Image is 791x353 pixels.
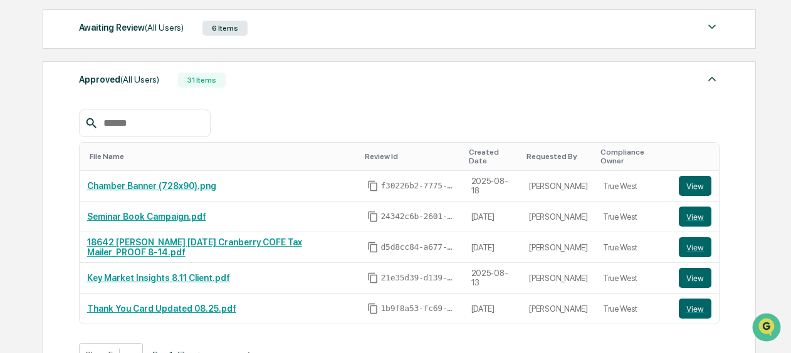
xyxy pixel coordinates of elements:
button: View [679,207,711,227]
p: How can we help? [13,26,228,46]
div: Toggle SortBy [90,152,355,161]
img: caret [705,19,720,34]
td: [PERSON_NAME] [521,202,595,232]
td: [DATE] [464,202,522,232]
td: [DATE] [464,294,522,324]
td: [PERSON_NAME] [521,232,595,263]
div: We're available if you need us! [43,108,159,118]
div: 🔎 [13,182,23,192]
a: Key Market Insights 8.11 Client.pdf [87,273,230,283]
span: Copy Id [367,180,379,192]
span: Data Lookup [25,181,79,193]
span: Attestations [103,157,155,170]
span: (All Users) [145,23,184,33]
a: 🗄️Attestations [86,152,160,175]
td: True West [595,294,671,324]
button: View [679,268,711,288]
span: Copy Id [367,303,379,314]
div: Approved [79,71,159,88]
img: caret [705,71,720,86]
button: View [679,237,711,257]
span: 21e35d39-d139-4357-8562-857aade39194 [381,273,456,283]
div: Toggle SortBy [600,148,666,165]
div: Toggle SortBy [526,152,590,161]
span: f30226b2-7775-4cee-9588-6b33792a2f3d [381,181,456,191]
button: View [679,176,711,196]
td: True West [595,263,671,294]
span: Copy Id [367,242,379,253]
a: Chamber Banner (728x90).png [87,181,216,191]
img: 1746055101610-c473b297-6a78-478c-a979-82029cc54cd1 [13,95,35,118]
div: 🗄️ [91,158,101,168]
td: True West [595,202,671,232]
span: d5d8cc84-a677-4e8d-8d35-3cd4f0ff74ca [381,242,456,252]
a: 18642 [PERSON_NAME] [DATE] Cranberry COFE Tax Mailer_PROOF 8-14.pdf [87,237,302,257]
button: Start new chat [213,99,228,114]
td: True West [595,171,671,202]
div: Toggle SortBy [469,148,517,165]
td: [PERSON_NAME] [521,263,595,294]
span: 1b9f8a53-fc69-4b92-b593-9afb0eb6ae24 [381,304,456,314]
a: 🔎Data Lookup [8,176,84,198]
div: 🖐️ [13,158,23,168]
iframe: Open customer support [751,312,785,345]
span: Copy Id [367,272,379,284]
div: 6 Items [202,21,248,36]
div: Start new chat [43,95,206,108]
td: [DATE] [464,232,522,263]
span: 24342c6b-2601-448c-b7e6-030329c778da [381,212,456,222]
span: Preclearance [25,157,81,170]
a: Powered byPylon [88,211,152,221]
span: Copy Id [367,211,379,222]
div: 31 Items [178,73,226,88]
td: 2025-08-13 [464,263,522,294]
a: Seminar Book Campaign.pdf [87,212,206,222]
span: Pylon [125,212,152,221]
td: [PERSON_NAME] [521,294,595,324]
td: True West [595,232,671,263]
span: (All Users) [120,74,159,84]
td: [PERSON_NAME] [521,171,595,202]
td: 2025-08-18 [464,171,522,202]
a: 🖐️Preclearance [8,152,86,175]
div: Toggle SortBy [365,152,459,161]
div: Awaiting Review [79,19,184,36]
a: Thank You Card Updated 08.25.pdf [87,304,236,314]
button: View [679,299,711,319]
input: Clear [33,56,207,69]
div: Toggle SortBy [681,152,714,161]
